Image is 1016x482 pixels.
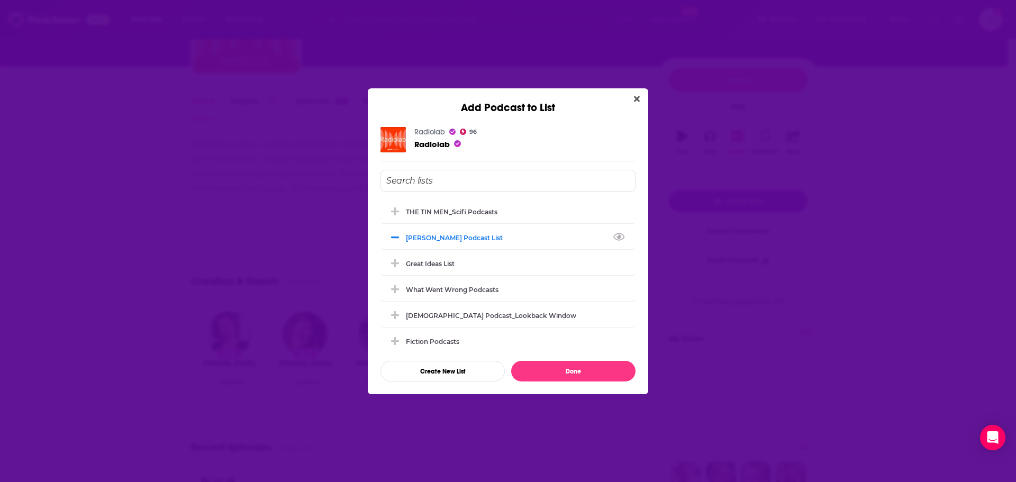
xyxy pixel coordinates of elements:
[469,130,477,134] span: 96
[380,200,636,223] div: THE TIN MEN_Scifi Podcasts
[380,170,636,381] div: Add Podcast To List
[406,208,497,216] div: THE TIN MEN_Scifi Podcasts
[414,128,445,137] a: Radiolab
[380,304,636,327] div: LGBTQ Podcast_Lookback Window
[380,252,636,275] div: Great Ideas list
[406,338,459,345] div: Fiction Podcasts
[460,129,477,135] a: 96
[380,330,636,353] div: Fiction Podcasts
[380,226,636,249] div: Richardson Podcast List
[406,260,455,268] div: Great Ideas list
[980,425,1005,450] div: Open Intercom Messenger
[406,234,509,242] div: [PERSON_NAME] Podcast List
[380,170,636,192] input: Search lists
[414,139,450,149] a: Radiolab
[503,240,509,241] button: View Link
[380,278,636,301] div: what went wrong podcasts
[630,93,644,106] button: Close
[368,88,648,114] div: Add Podcast to List
[380,127,406,152] img: Radiolab
[406,286,498,294] div: what went wrong podcasts
[406,312,576,320] div: [DEMOGRAPHIC_DATA] Podcast_Lookback Window
[511,361,636,381] button: Done
[380,361,505,381] button: Create New List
